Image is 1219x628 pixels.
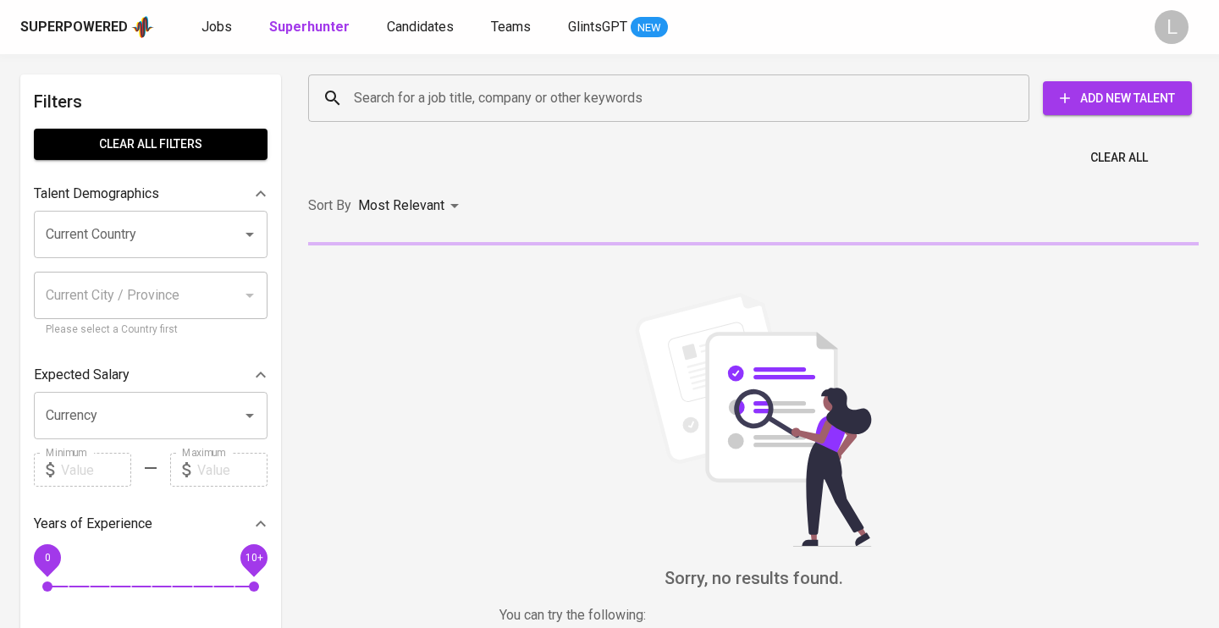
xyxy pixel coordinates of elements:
div: Superpowered [20,18,128,37]
button: Open [238,223,262,246]
b: Superhunter [269,19,350,35]
p: Expected Salary [34,365,130,385]
div: Years of Experience [34,507,268,541]
button: Add New Talent [1043,81,1192,115]
div: L [1155,10,1189,44]
a: Candidates [387,17,457,38]
span: Jobs [201,19,232,35]
span: Add New Talent [1056,88,1178,109]
a: Teams [491,17,534,38]
img: app logo [131,14,154,40]
span: GlintsGPT [568,19,627,35]
span: Clear All [1090,147,1148,168]
p: Most Relevant [358,196,444,216]
h6: Sorry, no results found. [308,565,1199,592]
a: Jobs [201,17,235,38]
span: 10+ [245,552,262,564]
img: file_searching.svg [626,293,880,547]
h6: Filters [34,88,268,115]
button: Clear All [1084,142,1155,174]
p: You can try the following : [499,605,1007,625]
span: Teams [491,19,531,35]
span: Candidates [387,19,454,35]
input: Value [197,453,268,487]
button: Clear All filters [34,129,268,160]
div: Expected Salary [34,358,268,392]
a: GlintsGPT NEW [568,17,668,38]
span: Clear All filters [47,134,254,155]
a: Superpoweredapp logo [20,14,154,40]
a: Superhunter [269,17,353,38]
p: Talent Demographics [34,184,159,204]
div: Most Relevant [358,190,465,222]
div: Talent Demographics [34,177,268,211]
p: Please select a Country first [46,322,256,339]
p: Sort By [308,196,351,216]
input: Value [61,453,131,487]
p: Years of Experience [34,514,152,534]
button: Open [238,404,262,427]
span: 0 [44,552,50,564]
span: NEW [631,19,668,36]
